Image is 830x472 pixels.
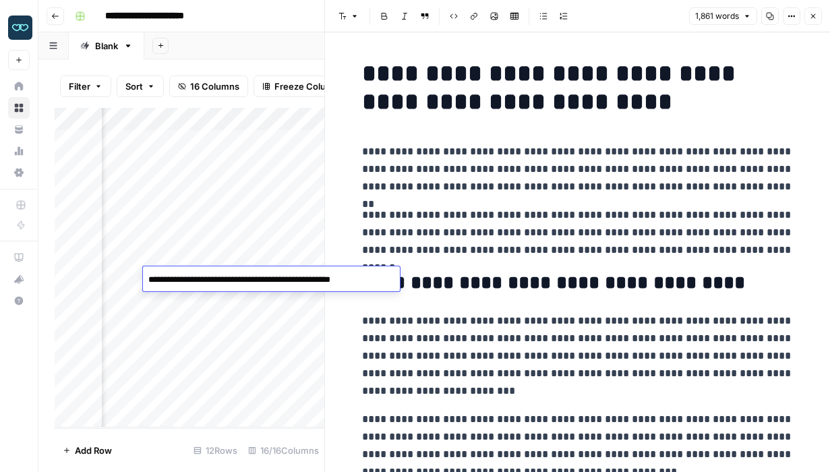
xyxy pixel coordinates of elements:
[69,80,90,93] span: Filter
[55,440,120,461] button: Add Row
[69,32,144,59] a: Blank
[8,268,30,290] button: What's new?
[8,119,30,140] a: Your Data
[9,269,29,289] div: What's new?
[8,162,30,183] a: Settings
[695,10,739,22] span: 1,861 words
[188,440,243,461] div: 12 Rows
[243,440,324,461] div: 16/16 Columns
[8,16,32,40] img: Zola Inc Logo
[8,76,30,97] a: Home
[8,290,30,312] button: Help + Support
[95,39,118,53] div: Blank
[254,76,353,97] button: Freeze Columns
[689,7,757,25] button: 1,861 words
[190,80,239,93] span: 16 Columns
[8,97,30,119] a: Browse
[125,80,143,93] span: Sort
[117,76,164,97] button: Sort
[169,76,248,97] button: 16 Columns
[8,247,30,268] a: AirOps Academy
[274,80,344,93] span: Freeze Columns
[8,140,30,162] a: Usage
[8,11,30,45] button: Workspace: Zola Inc
[60,76,111,97] button: Filter
[75,444,112,457] span: Add Row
